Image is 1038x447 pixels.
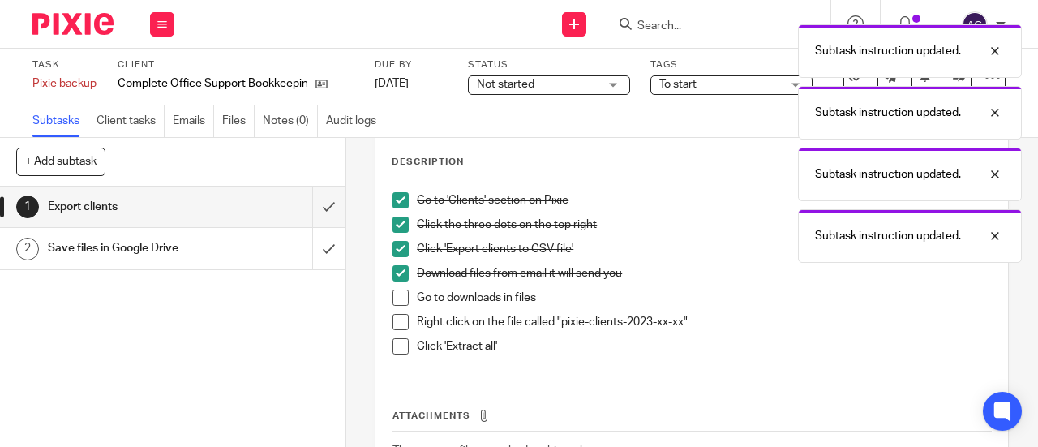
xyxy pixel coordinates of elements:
p: Go to downloads in files [417,290,991,306]
p: Download files from email it will send you [417,265,991,282]
img: svg%3E [962,11,988,37]
p: Subtask instruction updated. [815,228,961,244]
a: Notes (0) [263,105,318,137]
p: Right click on the file called "pixie-clients-2023-xx-xx" [417,314,991,330]
h1: Save files in Google Drive [48,236,213,260]
span: Attachments [392,411,470,420]
div: 2 [16,238,39,260]
a: Emails [173,105,214,137]
label: Status [468,58,630,71]
p: Description [392,156,464,169]
p: Click 'Extract all' [417,338,991,355]
p: Complete Office Support Bookkeeping Ltd [118,75,307,92]
p: Click 'Export clients to CSV file' [417,241,991,257]
div: Pixie backup [32,75,97,92]
h1: Export clients [48,195,213,219]
p: Click the three dots on the top right [417,217,991,233]
label: Client [118,58,354,71]
a: Files [222,105,255,137]
span: Not started [477,79,534,90]
label: Due by [375,58,448,71]
a: Client tasks [97,105,165,137]
p: Subtask instruction updated. [815,166,961,183]
p: Go to 'Clients' section on Pixie [417,192,991,208]
img: Pixie [32,13,114,35]
p: Subtask instruction updated. [815,43,961,59]
button: + Add subtask [16,148,105,175]
div: 1 [16,196,39,218]
label: Task [32,58,97,71]
p: Subtask instruction updated. [815,105,961,121]
a: Subtasks [32,105,88,137]
a: Audit logs [326,105,384,137]
span: [DATE] [375,78,409,89]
